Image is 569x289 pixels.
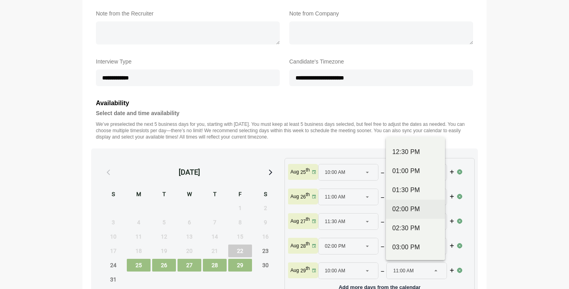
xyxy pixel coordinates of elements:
[127,216,151,229] span: Monday, August 4, 2025
[325,189,346,205] span: 11:00 AM
[393,263,414,279] span: 11:00 AM
[392,147,439,157] div: 12:30 PM
[254,259,277,272] span: Saturday, August 30, 2025
[300,194,306,200] strong: 26
[96,121,473,140] p: We’ve preselected the next 5 business days for you, starting with [DATE]. You must keep at least ...
[325,214,346,229] span: 11:30 AM
[392,243,439,252] div: 03:00 PM
[152,230,176,243] span: Tuesday, August 12, 2025
[127,259,151,272] span: Monday, August 25, 2025
[178,216,201,229] span: Wednesday, August 6, 2025
[290,267,299,274] p: Aug
[228,245,252,257] span: Friday, August 22, 2025
[96,9,280,18] label: Note from the Recruiter
[101,216,125,229] span: Sunday, August 3, 2025
[289,57,473,66] label: Candidate's Timezone
[254,202,277,214] span: Saturday, August 2, 2025
[325,238,346,254] span: 02:00 PM
[101,245,125,257] span: Sunday, August 17, 2025
[96,98,473,108] h3: Availability
[127,230,151,243] span: Monday, August 11, 2025
[290,218,299,224] p: Aug
[392,185,439,195] div: 01:30 PM
[392,166,439,176] div: 01:00 PM
[101,230,125,243] span: Sunday, August 10, 2025
[228,216,252,229] span: Friday, August 8, 2025
[101,190,125,200] div: S
[300,243,306,249] strong: 28
[306,192,310,197] sup: th
[254,190,277,200] div: S
[300,170,306,175] strong: 25
[203,259,227,272] span: Thursday, August 28, 2025
[178,230,201,243] span: Wednesday, August 13, 2025
[96,108,473,118] h4: Select date and time availability
[306,167,310,173] sup: th
[306,241,310,247] sup: th
[325,164,346,180] span: 10:00 AM
[254,230,277,243] span: Saturday, August 16, 2025
[127,190,151,200] div: M
[392,223,439,233] div: 02:30 PM
[289,9,473,18] label: Note from Company
[300,268,306,274] strong: 29
[306,216,310,222] sup: th
[203,190,227,200] div: T
[254,245,277,257] span: Saturday, August 23, 2025
[228,190,252,200] div: F
[178,245,201,257] span: Wednesday, August 20, 2025
[228,230,252,243] span: Friday, August 15, 2025
[325,263,346,279] span: 10:00 AM
[228,259,252,272] span: Friday, August 29, 2025
[290,193,299,200] p: Aug
[179,167,200,178] div: [DATE]
[101,273,125,286] span: Sunday, August 31, 2025
[152,245,176,257] span: Tuesday, August 19, 2025
[152,259,176,272] span: Tuesday, August 26, 2025
[290,169,299,175] p: Aug
[290,243,299,249] p: Aug
[228,202,252,214] span: Friday, August 1, 2025
[152,190,176,200] div: T
[392,204,439,214] div: 02:00 PM
[152,216,176,229] span: Tuesday, August 5, 2025
[96,57,280,66] label: Interview Type
[203,230,227,243] span: Thursday, August 14, 2025
[203,216,227,229] span: Thursday, August 7, 2025
[300,219,306,224] strong: 27
[178,259,201,272] span: Wednesday, August 27, 2025
[178,190,201,200] div: W
[306,266,310,271] sup: th
[203,245,227,257] span: Thursday, August 21, 2025
[254,216,277,229] span: Saturday, August 9, 2025
[127,245,151,257] span: Monday, August 18, 2025
[101,259,125,272] span: Sunday, August 24, 2025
